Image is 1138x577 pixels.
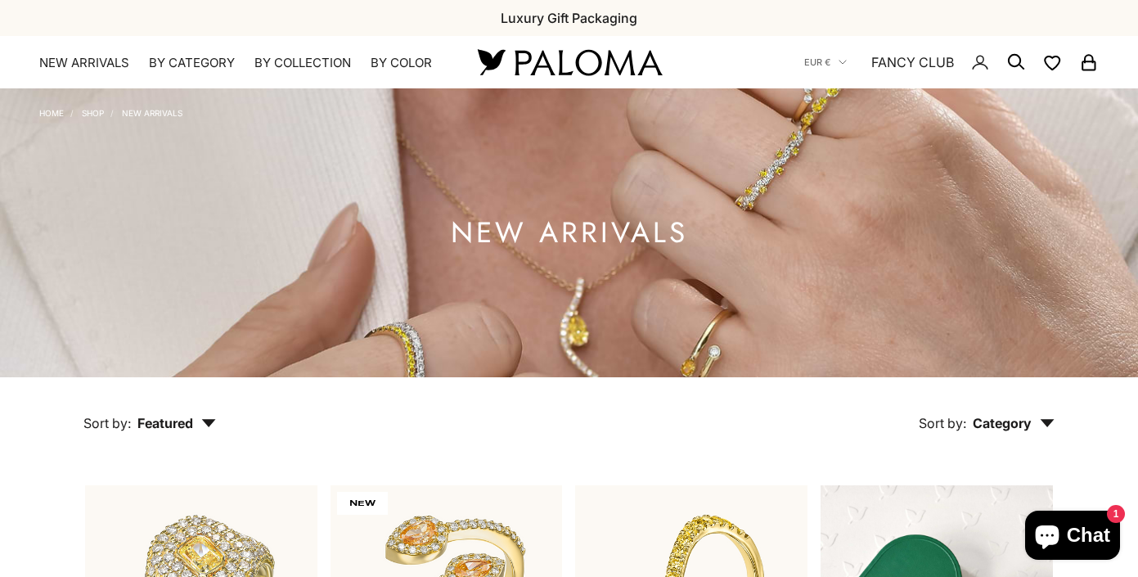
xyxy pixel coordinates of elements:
[973,415,1055,431] span: Category
[337,492,388,515] span: NEW
[39,55,439,71] nav: Primary navigation
[1020,511,1125,564] inbox-online-store-chat: Shopify online store chat
[39,108,64,118] a: Home
[451,223,688,243] h1: NEW ARRIVALS
[137,415,216,431] span: Featured
[46,377,254,446] button: Sort by: Featured
[919,415,966,431] span: Sort by:
[371,55,432,71] summary: By Color
[149,55,235,71] summary: By Category
[501,7,637,29] p: Luxury Gift Packaging
[122,108,182,118] a: NEW ARRIVALS
[804,55,847,70] button: EUR €
[804,55,830,70] span: EUR €
[254,55,351,71] summary: By Collection
[39,105,182,118] nav: Breadcrumb
[804,36,1099,88] nav: Secondary navigation
[881,377,1092,446] button: Sort by: Category
[82,108,104,118] a: Shop
[83,415,131,431] span: Sort by:
[871,52,954,73] a: FANCY CLUB
[39,55,129,71] a: NEW ARRIVALS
